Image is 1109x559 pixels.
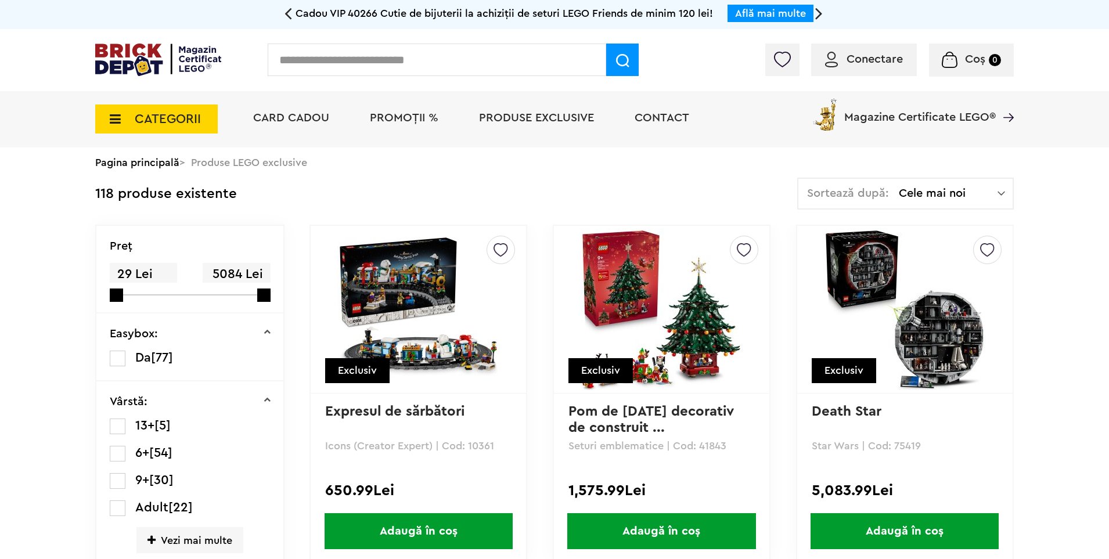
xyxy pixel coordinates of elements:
span: Adaugă în coș [567,513,755,549]
span: Conectare [847,53,903,65]
div: 5,083.99Lei [812,483,998,498]
span: Magazine Certificate LEGO® [844,96,996,123]
img: Death Star [823,228,986,391]
span: [77] [151,351,173,364]
img: Pom de Crăciun decorativ de construit în familie [580,228,743,391]
span: 29 Lei [110,263,177,286]
span: Sortează după: [807,187,889,199]
div: 650.99Lei [325,483,512,498]
span: [30] [149,474,174,486]
span: CATEGORII [135,113,201,125]
a: Adaugă în coș [554,513,769,549]
a: Contact [635,112,689,124]
span: 13+ [135,419,154,432]
a: Expresul de sărbători [325,405,465,419]
span: 5084 Lei [203,263,270,286]
a: Adaugă în coș [311,513,526,549]
a: Conectare [825,53,903,65]
div: 118 produse existente [95,178,237,211]
div: Exclusiv [812,358,876,383]
div: Exclusiv [325,358,390,383]
p: Seturi emblematice | Cod: 41843 [568,441,755,451]
p: Star Wars | Cod: 75419 [812,441,998,451]
a: Pom de [DATE] decorativ de construit ... [568,405,738,435]
a: Produse exclusive [479,112,594,124]
span: [22] [168,501,193,514]
p: Easybox: [110,328,158,340]
img: Expresul de sărbători [337,228,500,391]
span: Vezi mai multe [136,527,243,553]
span: Coș [965,53,985,65]
span: Adult [135,501,168,514]
small: 0 [989,54,1001,66]
div: 1,575.99Lei [568,483,755,498]
span: [54] [149,446,172,459]
a: Magazine Certificate LEGO® [996,96,1014,108]
span: Adaugă în coș [325,513,513,549]
span: Adaugă în coș [811,513,999,549]
span: Da [135,351,151,364]
span: 6+ [135,446,149,459]
div: Exclusiv [568,358,633,383]
span: Cele mai noi [899,187,998,199]
p: Icons (Creator Expert) | Cod: 10361 [325,441,512,451]
div: > Produse LEGO exclusive [95,147,1014,178]
a: Death Star [812,405,881,419]
a: Adaugă în coș [797,513,1013,549]
p: Vârstă: [110,396,147,407]
p: Preţ [110,240,132,252]
span: [5] [154,419,171,432]
a: PROMOȚII % [370,112,438,124]
a: Card Cadou [253,112,329,124]
span: Cadou VIP 40266 Cutie de bijuterii la achiziții de seturi LEGO Friends de minim 120 lei! [296,8,713,19]
a: Pagina principală [95,157,179,168]
span: 9+ [135,474,149,486]
a: Află mai multe [735,8,806,19]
